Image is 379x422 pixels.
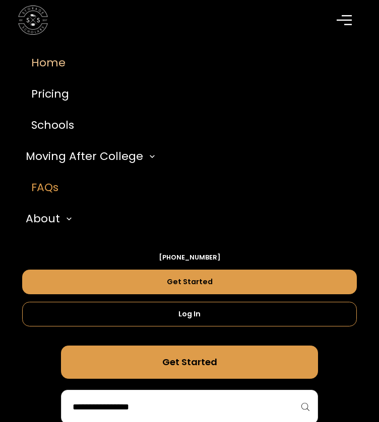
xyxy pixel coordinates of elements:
div: About [26,211,60,227]
div: menu [331,6,360,35]
img: Storage Scholars main logo [18,6,47,35]
a: [PHONE_NUMBER] [159,253,221,263]
a: Home [22,48,357,79]
div: Moving After College [26,148,143,165]
a: Schools [22,110,357,141]
a: Pricing [22,79,357,110]
a: Get Started [22,270,357,294]
a: FAQs [22,172,357,203]
div: Moving After College [22,141,357,172]
a: Log In [22,302,357,326]
div: About [22,203,357,234]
